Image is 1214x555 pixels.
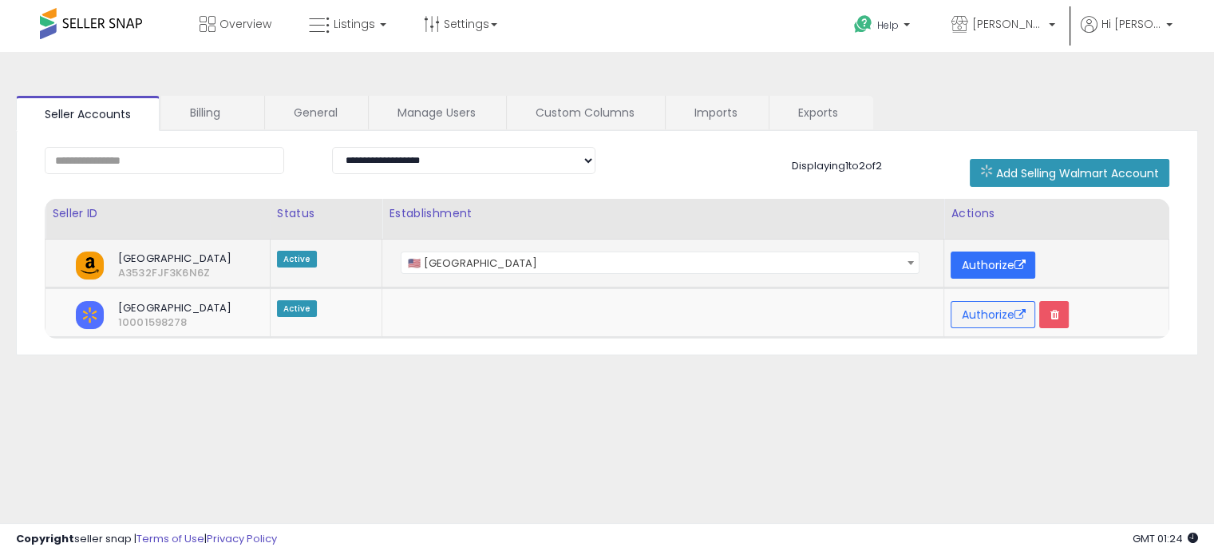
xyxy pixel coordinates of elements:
span: A3532FJF3K6N6Z [106,266,130,280]
span: [GEOGRAPHIC_DATA] [106,301,234,315]
strong: Copyright [16,531,74,546]
a: Terms of Use [136,531,204,546]
span: 2025-08-12 01:24 GMT [1133,531,1198,546]
a: Help [841,2,926,52]
span: Active [277,251,317,268]
div: seller snap | | [16,532,277,547]
span: Hi [PERSON_NAME] [1101,16,1161,32]
span: 10001598278 [106,315,130,330]
img: amazon.png [76,252,104,279]
button: Authorize [951,252,1035,279]
span: 🇺🇸 United States [401,252,919,275]
span: Active [277,300,317,317]
span: [GEOGRAPHIC_DATA] [106,252,234,266]
i: Get Help [853,14,873,34]
div: Status [277,205,376,222]
a: Privacy Policy [207,531,277,546]
span: Listings [334,16,375,32]
a: Manage Users [369,96,504,129]
a: Seller Accounts [16,96,160,131]
button: Authorize [951,301,1035,328]
div: Establishment [389,205,937,222]
div: Actions [951,205,1162,222]
img: walmart.png [76,301,104,329]
span: Add Selling Walmart Account [996,165,1159,181]
a: Hi [PERSON_NAME] [1081,16,1172,52]
a: Billing [161,96,263,129]
span: 🇺🇸 United States [401,252,919,274]
span: Displaying 1 to 2 of 2 [792,158,882,173]
a: General [265,96,366,129]
button: Add Selling Walmart Account [970,159,1169,187]
div: Seller ID [52,205,263,222]
span: [PERSON_NAME]'s deals [972,16,1044,32]
a: Custom Columns [507,96,663,129]
span: Overview [219,16,271,32]
a: Imports [666,96,767,129]
span: Help [877,18,899,32]
a: Exports [769,96,872,129]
